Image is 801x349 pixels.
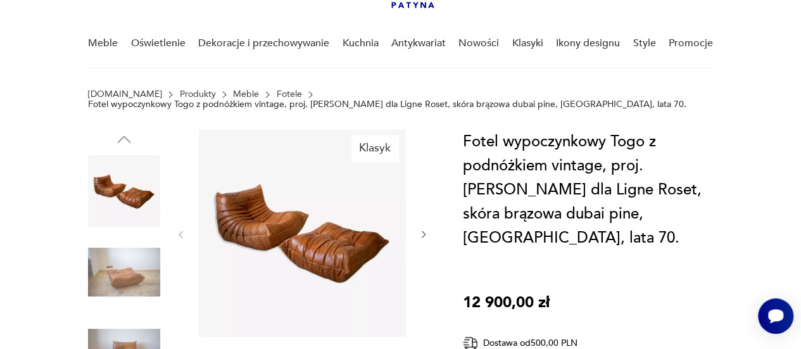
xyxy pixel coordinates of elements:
[131,19,186,68] a: Oświetlenie
[391,19,446,68] a: Antykwariat
[342,19,378,68] a: Kuchnia
[233,89,259,99] a: Meble
[458,19,499,68] a: Nowości
[88,155,160,227] img: Zdjęcie produktu Fotel wypoczynkowy Togo z podnóżkiem vintage, proj. M. Ducaroy dla Ligne Roset, ...
[463,291,550,315] p: 12 900,00 zł
[88,236,160,308] img: Zdjęcie produktu Fotel wypoczynkowy Togo z podnóżkiem vintage, proj. M. Ducaroy dla Ligne Roset, ...
[633,19,655,68] a: Style
[199,130,406,337] img: Zdjęcie produktu Fotel wypoczynkowy Togo z podnóżkiem vintage, proj. M. Ducaroy dla Ligne Roset, ...
[88,89,162,99] a: [DOMAIN_NAME]
[277,89,302,99] a: Fotele
[198,19,329,68] a: Dekoracje i przechowywanie
[758,298,793,334] iframe: Smartsupp widget button
[556,19,620,68] a: Ikony designu
[88,99,686,110] p: Fotel wypoczynkowy Togo z podnóżkiem vintage, proj. [PERSON_NAME] dla Ligne Roset, skóra brązowa ...
[180,89,216,99] a: Produkty
[669,19,713,68] a: Promocje
[512,19,543,68] a: Klasyki
[88,19,118,68] a: Meble
[351,135,398,162] div: Klasyk
[463,130,713,250] h1: Fotel wypoczynkowy Togo z podnóżkiem vintage, proj. [PERSON_NAME] dla Ligne Roset, skóra brązowa ...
